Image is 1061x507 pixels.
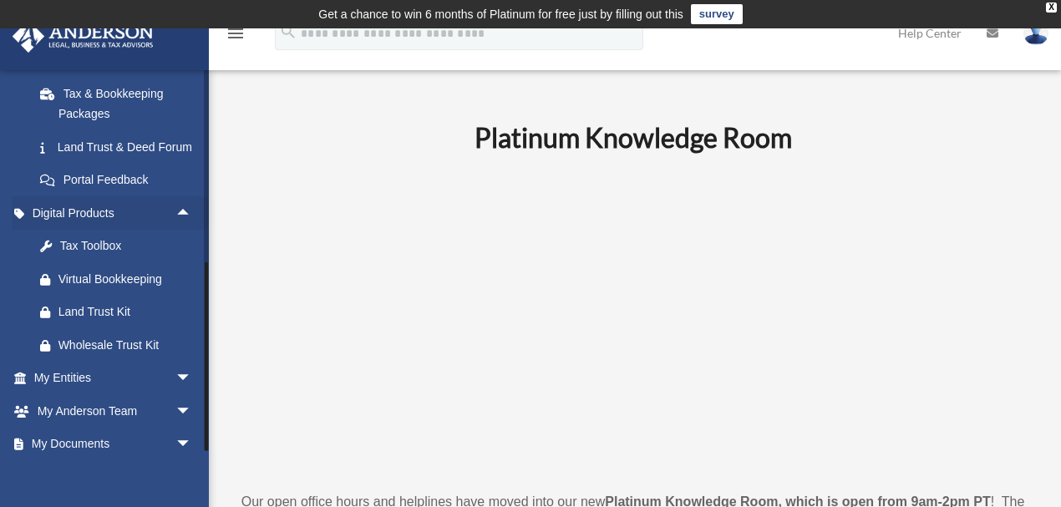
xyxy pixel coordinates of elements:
a: My Anderson Teamarrow_drop_down [12,394,217,428]
a: Land Trust & Deed Forum [23,130,217,164]
div: Land Trust Kit [58,302,196,322]
i: search [279,23,297,41]
div: Get a chance to win 6 months of Platinum for free just by filling out this [318,4,683,24]
div: Wholesale Trust Kit [58,335,196,356]
a: menu [226,29,246,43]
a: My Entitiesarrow_drop_down [12,362,217,395]
div: Virtual Bookkeeping [58,269,196,290]
a: Digital Productsarrow_drop_up [12,196,217,230]
a: Virtual Bookkeeping [23,262,217,296]
span: arrow_drop_down [175,394,209,428]
span: arrow_drop_down [175,428,209,462]
a: Tax Toolbox [23,230,217,263]
a: Wholesale Trust Kit [23,328,217,362]
a: Land Trust Kit [23,296,217,329]
i: menu [226,23,246,43]
a: My Documentsarrow_drop_down [12,428,217,461]
img: Anderson Advisors Platinum Portal [8,20,159,53]
img: User Pic [1023,21,1048,45]
b: Platinum Knowledge Room [475,121,792,154]
a: Tax & Bookkeeping Packages [23,77,217,130]
a: survey [691,4,743,24]
span: arrow_drop_up [175,196,209,231]
div: Tax Toolbox [58,236,196,256]
iframe: 231110_Toby_KnowledgeRoom [383,177,884,459]
span: arrow_drop_down [175,362,209,396]
a: Portal Feedback [23,164,217,197]
div: close [1046,3,1057,13]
